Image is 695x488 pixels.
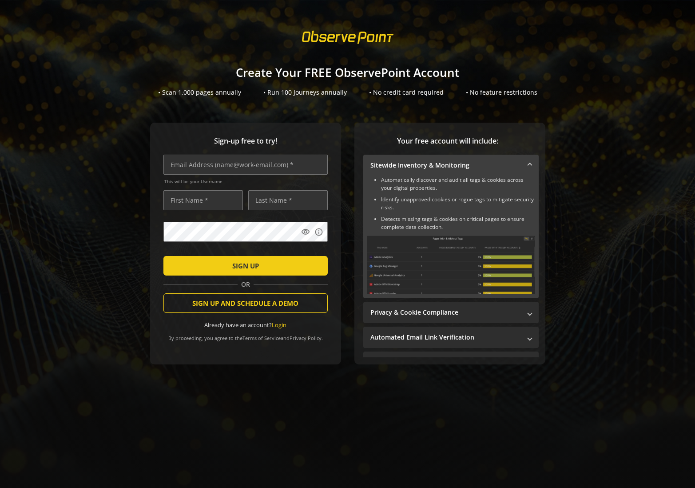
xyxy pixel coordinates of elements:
li: Identify unapproved cookies or rogue tags to mitigate security risks. [381,196,535,212]
div: • No feature restrictions [466,88,537,97]
span: Your free account will include: [363,136,532,146]
span: SIGN UP AND SCHEDULE A DEMO [192,295,298,311]
span: OR [238,280,254,289]
mat-panel-title: Sitewide Inventory & Monitoring [370,161,521,170]
div: • Scan 1,000 pages annually [158,88,241,97]
span: This will be your Username [164,178,328,184]
div: • No credit card required [369,88,444,97]
span: Sign-up free to try! [163,136,328,146]
li: Automatically discover and audit all tags & cookies across your digital properties. [381,176,535,192]
input: Email Address (name@work-email.com) * [163,155,328,175]
img: Sitewide Inventory & Monitoring [367,236,535,294]
div: Sitewide Inventory & Monitoring [363,176,539,298]
a: Privacy Policy [290,335,322,341]
mat-expansion-panel-header: Sitewide Inventory & Monitoring [363,155,539,176]
mat-expansion-panel-header: Privacy & Cookie Compliance [363,302,539,323]
mat-expansion-panel-header: Automated Email Link Verification [363,327,539,348]
div: • Run 100 Journeys annually [263,88,347,97]
mat-panel-title: Privacy & Cookie Compliance [370,308,521,317]
mat-icon: info [314,228,323,236]
button: SIGN UP [163,256,328,276]
li: Detects missing tags & cookies on critical pages to ensure complete data collection. [381,215,535,231]
span: SIGN UP [232,258,259,274]
mat-expansion-panel-header: Performance Monitoring with Web Vitals [363,352,539,373]
div: By proceeding, you agree to the and . [163,329,328,341]
mat-icon: visibility [301,228,310,236]
input: First Name * [163,190,243,210]
input: Last Name * [248,190,328,210]
a: Terms of Service [242,335,281,341]
a: Login [272,321,286,329]
mat-panel-title: Automated Email Link Verification [370,333,521,342]
div: Already have an account? [163,321,328,329]
button: SIGN UP AND SCHEDULE A DEMO [163,293,328,313]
